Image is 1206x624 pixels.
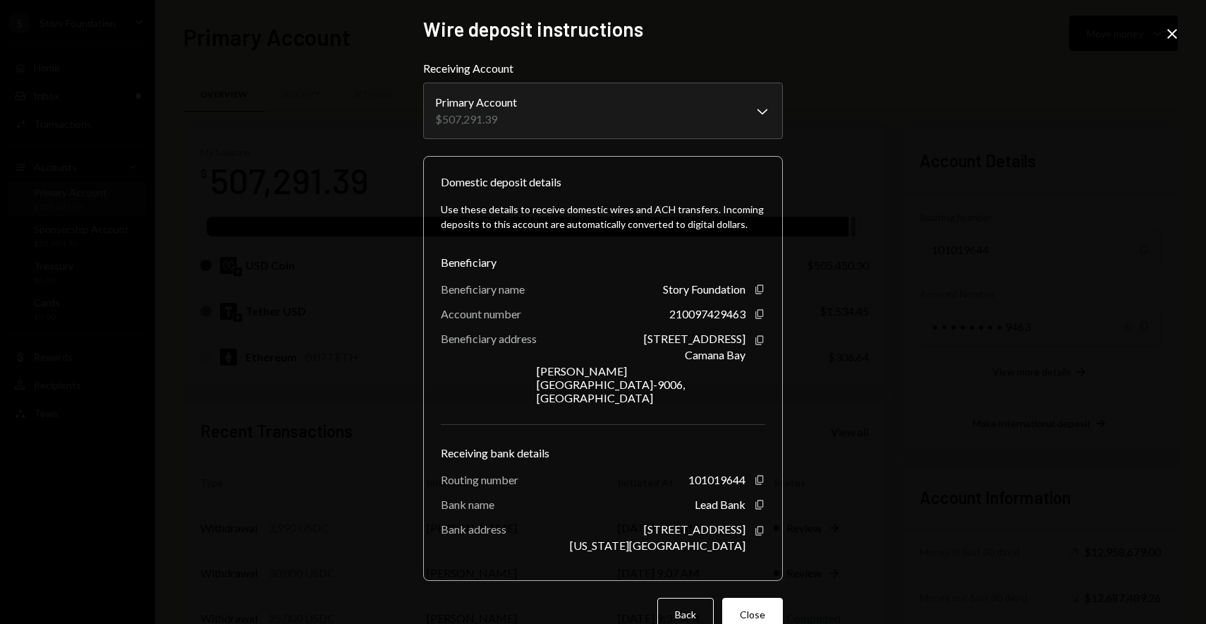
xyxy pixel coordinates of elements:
div: Beneficiary name [441,282,525,296]
div: Receiving bank details [441,445,765,462]
div: Beneficiary [441,254,765,271]
label: Receiving Account [423,60,783,77]
div: Camana Bay [685,348,745,361]
div: Use these details to receive domestic wires and ACH transfers. Incoming deposits to this account ... [441,202,765,232]
h2: Wire deposit instructions [423,16,783,43]
div: Beneficiary address [441,332,537,345]
div: 210097429463 [669,307,745,320]
div: [STREET_ADDRESS] [644,332,745,345]
div: Account number [441,307,521,320]
div: [PERSON_NAME][GEOGRAPHIC_DATA]-9006, [GEOGRAPHIC_DATA] [537,364,745,404]
div: Bank name [441,498,494,511]
div: Bank address [441,522,506,536]
div: 101019644 [688,473,745,486]
div: Lead Bank [695,498,745,511]
div: [US_STATE][GEOGRAPHIC_DATA] [570,539,745,552]
div: [STREET_ADDRESS] [644,522,745,536]
div: Routing number [441,473,518,486]
div: Domestic deposit details [441,174,561,191]
button: Receiving Account [423,83,783,139]
div: Story Foundation [663,282,745,296]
